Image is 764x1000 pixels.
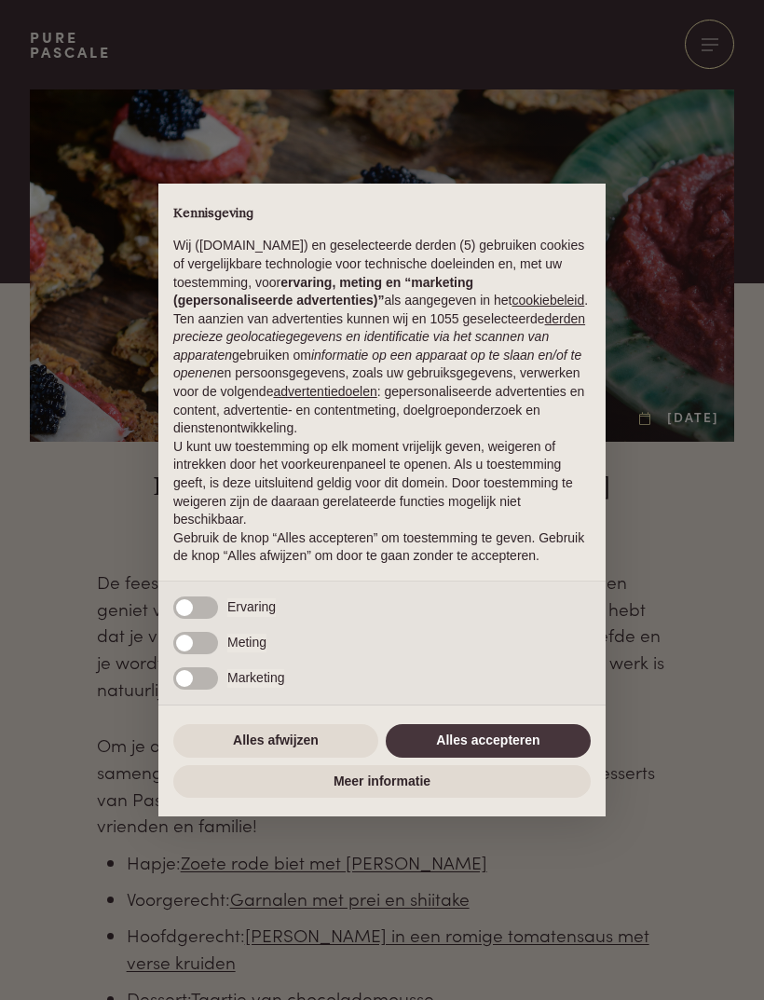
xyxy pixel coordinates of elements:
[173,329,549,363] em: precieze geolocatiegegevens en identificatie via het scannen van apparaten
[173,724,378,758] button: Alles afwijzen
[386,724,591,758] button: Alles accepteren
[512,293,584,308] a: cookiebeleid
[173,275,473,308] strong: ervaring, meting en “marketing (gepersonaliseerde advertenties)”
[273,383,376,402] button: advertentiedoelen
[227,669,284,688] span: Marketing
[173,765,591,799] button: Meer informatie
[545,310,586,329] button: derden
[227,634,266,652] span: Meting
[173,206,591,223] h2: Kennisgeving
[227,598,276,617] span: Ervaring
[173,348,581,381] em: informatie op een apparaat op te slaan en/of te openen
[173,529,591,566] p: Gebruik de knop “Alles accepteren” om toestemming te geven. Gebruik de knop “Alles afwijzen” om d...
[173,310,591,438] p: Ten aanzien van advertenties kunnen wij en 1055 geselecteerde gebruiken om en persoonsgegevens, z...
[173,237,591,309] p: Wij ([DOMAIN_NAME]) en geselecteerde derden (5) gebruiken cookies of vergelijkbare technologie vo...
[173,438,591,529] p: U kunt uw toestemming op elk moment vrijelijk geven, weigeren of intrekken door het voorkeurenpan...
